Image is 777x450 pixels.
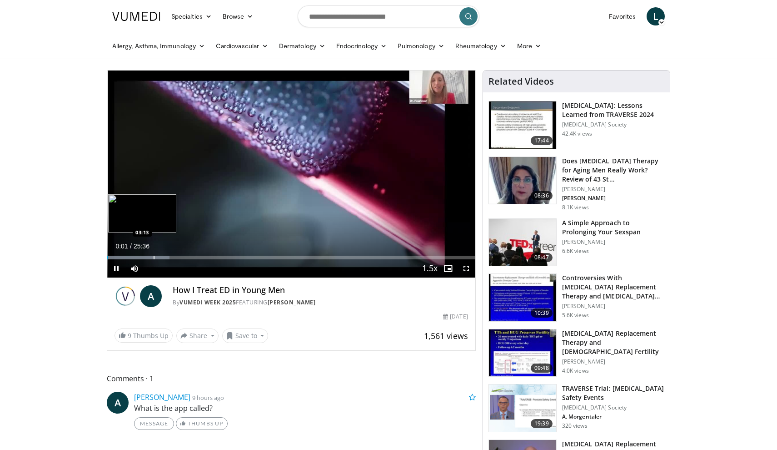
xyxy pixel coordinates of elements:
button: Playback Rate [421,259,439,278]
p: [PERSON_NAME] [562,238,664,246]
a: Rheumatology [450,37,512,55]
a: [PERSON_NAME] [134,392,190,402]
a: Favorites [603,7,641,25]
span: 17:44 [531,136,553,145]
a: L [647,7,665,25]
div: Progress Bar [107,256,475,259]
h3: TRAVERSE Trial: [MEDICAL_DATA] Safety Events [562,384,664,402]
a: A [107,392,129,414]
p: 42.4K views [562,130,592,137]
a: 08:47 A Simple Approach to Prolonging Your Sexspan [PERSON_NAME] 6.6K views [488,218,664,267]
a: Dermatology [274,37,331,55]
a: [PERSON_NAME] [268,298,316,306]
p: A. Morgentaler [562,413,664,420]
a: 09:48 [MEDICAL_DATA] Replacement Therapy and [DEMOGRAPHIC_DATA] Fertility [PERSON_NAME] 4.0K views [488,329,664,377]
span: / [130,243,132,250]
h3: Controversies With [MEDICAL_DATA] Replacement Therapy and [MEDICAL_DATA] Can… [562,273,664,301]
p: [PERSON_NAME] [562,303,664,310]
div: By FEATURING [173,298,468,307]
p: [PERSON_NAME] [562,186,664,193]
p: [MEDICAL_DATA] Society [562,121,664,128]
a: 9 Thumbs Up [115,329,173,343]
span: 09:48 [531,364,553,373]
a: 19:39 TRAVERSE Trial: [MEDICAL_DATA] Safety Events [MEDICAL_DATA] Society A. Morgentaler 320 views [488,384,664,432]
p: [MEDICAL_DATA] Society [562,404,664,411]
img: 9812f22f-d817-4923-ae6c-a42f6b8f1c21.png.150x105_q85_crop-smart_upscale.png [489,384,556,432]
p: [PERSON_NAME] [562,195,664,202]
img: image.jpeg [108,194,176,233]
div: [DATE] [443,313,468,321]
button: Fullscreen [457,259,475,278]
button: Save to [222,329,269,343]
p: 6.6K views [562,248,589,255]
button: Share [176,329,219,343]
img: 4d4bce34-7cbb-4531-8d0c-5308a71d9d6c.150x105_q85_crop-smart_upscale.jpg [489,157,556,204]
img: 1317c62a-2f0d-4360-bee0-b1bff80fed3c.150x105_q85_crop-smart_upscale.jpg [489,101,556,149]
h3: [MEDICAL_DATA] Replacement Therapy and [DEMOGRAPHIC_DATA] Fertility [562,329,664,356]
a: More [512,37,547,55]
p: 320 views [562,422,588,430]
a: Pulmonology [392,37,450,55]
img: 418933e4-fe1c-4c2e-be56-3ce3ec8efa3b.150x105_q85_crop-smart_upscale.jpg [489,274,556,321]
a: 08:36 Does [MEDICAL_DATA] Therapy for Aging Men Really Work? Review of 43 St… [PERSON_NAME] [PERS... [488,157,664,211]
p: What is the app called? [134,403,476,414]
a: A [140,285,162,307]
button: Enable picture-in-picture mode [439,259,457,278]
input: Search topics, interventions [298,5,479,27]
a: Specialties [166,7,217,25]
button: Mute [125,259,144,278]
h3: Does [MEDICAL_DATA] Therapy for Aging Men Really Work? Review of 43 St… [562,157,664,184]
h3: [MEDICAL_DATA]: Lessons Learned from TRAVERSE 2024 [562,101,664,119]
span: 9 [128,331,131,340]
span: 25:36 [134,243,149,250]
a: 10:39 Controversies With [MEDICAL_DATA] Replacement Therapy and [MEDICAL_DATA] Can… [PERSON_NAME]... [488,273,664,322]
span: 19:39 [531,419,553,428]
a: Cardiovascular [210,37,274,55]
img: VuMedi Logo [112,12,160,21]
p: 5.6K views [562,312,589,319]
a: 17:44 [MEDICAL_DATA]: Lessons Learned from TRAVERSE 2024 [MEDICAL_DATA] Society 42.4K views [488,101,664,149]
img: 58e29ddd-d015-4cd9-bf96-f28e303b730c.150x105_q85_crop-smart_upscale.jpg [489,329,556,377]
small: 9 hours ago [192,394,224,402]
img: Vumedi Week 2025 [115,285,136,307]
p: 4.0K views [562,367,589,374]
img: c4bd4661-e278-4c34-863c-57c104f39734.150x105_q85_crop-smart_upscale.jpg [489,219,556,266]
h4: Related Videos [488,76,554,87]
span: 0:01 [115,243,128,250]
a: Endocrinology [331,37,392,55]
a: Vumedi Week 2025 [179,298,236,306]
h4: How I Treat ED in Young Men [173,285,468,295]
span: 10:39 [531,308,553,318]
a: Browse [217,7,259,25]
span: Comments 1 [107,373,476,384]
p: 8.1K views [562,204,589,211]
p: [PERSON_NAME] [562,358,664,365]
span: 08:47 [531,253,553,262]
video-js: Video Player [107,71,475,278]
button: Pause [107,259,125,278]
h3: A Simple Approach to Prolonging Your Sexspan [562,218,664,237]
a: Message [134,417,174,430]
span: 1,561 views [424,330,468,341]
span: 08:36 [531,191,553,200]
a: Allergy, Asthma, Immunology [107,37,210,55]
a: Thumbs Up [176,417,227,430]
